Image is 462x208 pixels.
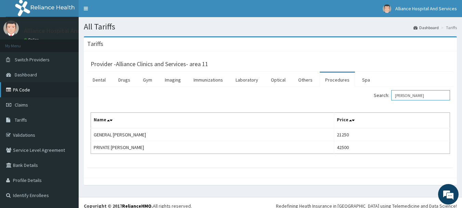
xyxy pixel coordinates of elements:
img: d_794563401_company_1708531726252_794563401 [13,34,28,51]
a: Dental [87,73,111,87]
a: Gym [137,73,158,87]
span: Alliance Hospital And Services [395,5,457,12]
label: Search: [374,90,450,100]
a: Laboratory [230,73,264,87]
span: Claims [15,102,28,108]
a: Online [24,37,40,42]
a: Optical [265,73,291,87]
td: PRIVATE [PERSON_NAME] [91,141,334,154]
h1: All Tariffs [84,22,457,31]
span: Tariffs [15,117,27,123]
p: Alliance Hospital And Services [24,28,105,34]
a: Spa [357,73,375,87]
h3: Tariffs [87,41,103,47]
a: Procedures [320,73,355,87]
span: Dashboard [15,72,37,78]
li: Tariffs [439,25,457,30]
textarea: Type your message and hit 'Enter' [3,137,130,161]
h3: Provider - Alliance Clinics and Services- area 11 [91,61,208,67]
td: GENERAL [PERSON_NAME] [91,128,334,141]
a: Imaging [159,73,186,87]
div: Chat with us now [36,38,115,47]
a: Immunizations [188,73,228,87]
th: Price [334,113,450,129]
td: 42500 [334,141,450,154]
span: Switch Providers [15,57,50,63]
th: Name [91,113,334,129]
td: 21250 [334,128,450,141]
img: User Image [383,4,391,13]
img: User Image [3,21,19,36]
a: Others [293,73,318,87]
div: Minimize live chat window [112,3,129,20]
a: Dashboard [413,25,439,30]
input: Search: [391,90,450,100]
span: We're online! [40,61,94,130]
a: Drugs [113,73,136,87]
